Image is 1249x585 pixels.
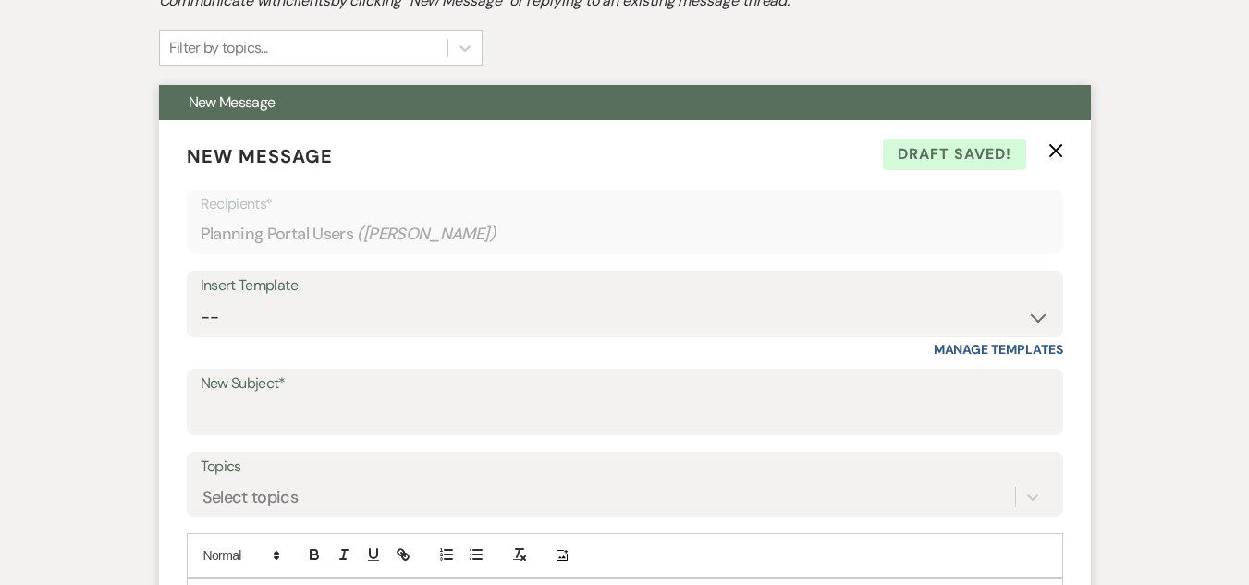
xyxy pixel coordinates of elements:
p: Recipients* [201,192,1049,216]
div: Planning Portal Users [201,216,1049,252]
span: New Message [187,144,333,168]
span: ( [PERSON_NAME] ) [357,222,496,247]
label: New Subject* [201,371,1049,397]
a: Manage Templates [934,341,1063,358]
div: Select topics [202,485,299,510]
div: Insert Template [201,273,1049,299]
label: Topics [201,454,1049,481]
span: New Message [189,92,276,112]
span: Draft saved! [883,139,1026,170]
div: Filter by topics... [169,37,268,59]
